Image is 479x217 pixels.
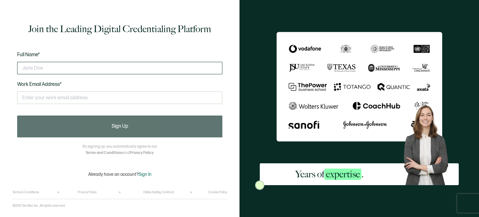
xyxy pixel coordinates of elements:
a: Terms and Conditions [85,150,123,155]
h2: Years of . [295,168,364,180]
button: Sign Up [17,116,222,137]
input: Jane Doe [17,62,222,74]
a: Cookie Policy [208,190,227,194]
img: Sertifier Signup - Years of <span class="strong-h">expertise</span>. [277,32,442,141]
img: Sertifier Signup - Years of <span class="strong-h">expertise</span>. Hero [399,101,458,185]
a: Online Selling Contract [143,190,174,194]
a: Terms & Conditions [12,190,39,194]
span: Full Name* [17,52,40,58]
p: Already have an account? [88,172,152,177]
a: Privacy Policy [130,150,153,155]
input: Enter your work email address [17,91,222,104]
p: ©2025 Sertifier Inc.. All rights reserved. [12,204,65,208]
span: expertise [324,169,361,180]
span: Work Email Address* [17,81,62,87]
span: Sign In [138,172,152,177]
h1: Join the Leading Digital Credentialing Platform [28,23,211,35]
a: Privacy Policy [78,190,97,194]
span: Sign Up [112,124,128,129]
img: Sertifier Signup [255,180,264,190]
p: By signing up, you automatically agree to our and . [83,144,157,156]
